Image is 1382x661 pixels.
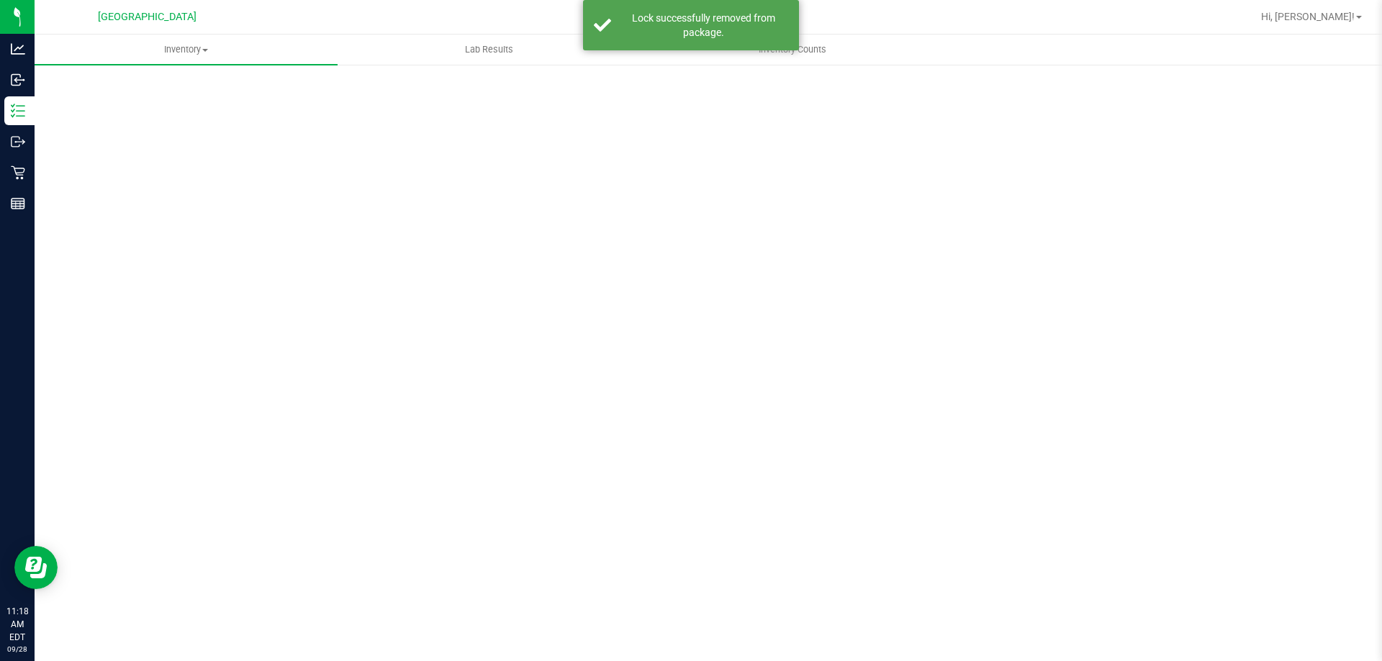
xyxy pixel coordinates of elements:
[35,43,338,56] span: Inventory
[11,73,25,87] inline-svg: Inbound
[446,43,533,56] span: Lab Results
[35,35,338,65] a: Inventory
[11,196,25,211] inline-svg: Reports
[1261,11,1355,22] span: Hi, [PERSON_NAME]!
[11,135,25,149] inline-svg: Outbound
[14,546,58,589] iframe: Resource center
[11,104,25,118] inline-svg: Inventory
[11,42,25,56] inline-svg: Analytics
[619,11,788,40] div: Lock successfully removed from package.
[6,605,28,644] p: 11:18 AM EDT
[98,11,197,23] span: [GEOGRAPHIC_DATA]
[338,35,641,65] a: Lab Results
[11,165,25,180] inline-svg: Retail
[6,644,28,655] p: 09/28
